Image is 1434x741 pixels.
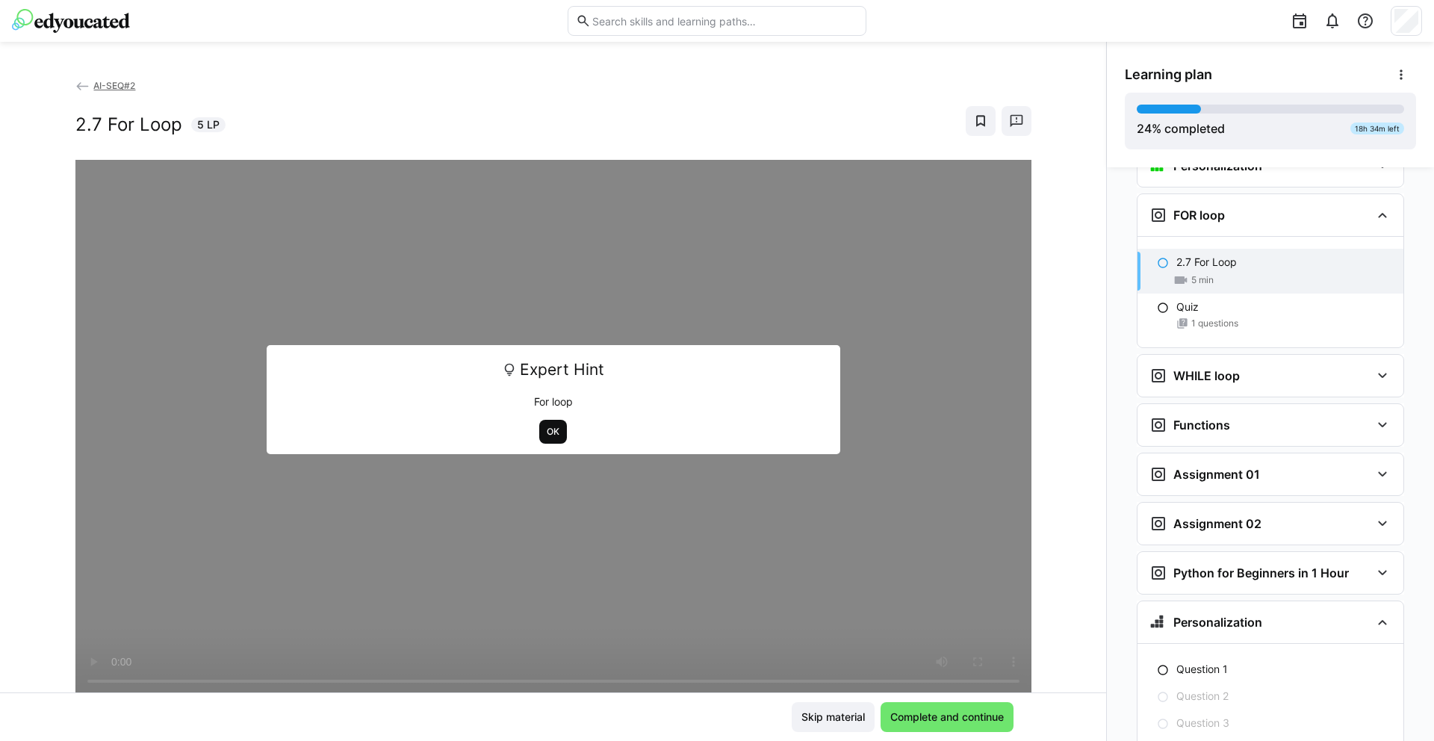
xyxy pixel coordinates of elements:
h3: Functions [1173,418,1230,432]
span: Learning plan [1125,66,1212,83]
p: Question 2 [1176,689,1229,704]
h2: 2.7 For Loop [75,114,182,136]
p: Question 3 [1176,716,1229,731]
span: AI-SEQ#2 [93,80,135,91]
h3: Personalization [1173,615,1262,630]
p: For loop [277,394,830,409]
span: Complete and continue [888,710,1006,725]
h3: Python for Beginners in 1 Hour [1173,565,1349,580]
p: Question 1 [1176,662,1228,677]
button: Skip material [792,702,875,732]
span: 5 min [1191,274,1214,286]
h3: FOR loop [1173,208,1225,223]
button: Complete and continue [881,702,1014,732]
span: Skip material [799,710,867,725]
span: OK [545,426,561,438]
div: 18h 34m left [1350,123,1404,134]
h3: Assignment 01 [1173,467,1260,482]
button: OK [539,420,567,444]
span: Expert Hint [520,356,604,384]
p: Quiz [1176,300,1199,314]
span: 5 LP [197,117,220,132]
input: Search skills and learning paths… [591,14,858,28]
div: % completed [1137,120,1225,137]
a: AI-SEQ#2 [75,80,136,91]
span: 24 [1137,121,1152,136]
h3: Assignment 02 [1173,516,1261,531]
span: 1 questions [1191,317,1238,329]
h3: WHILE loop [1173,368,1240,383]
p: 2.7 For Loop [1176,255,1237,270]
